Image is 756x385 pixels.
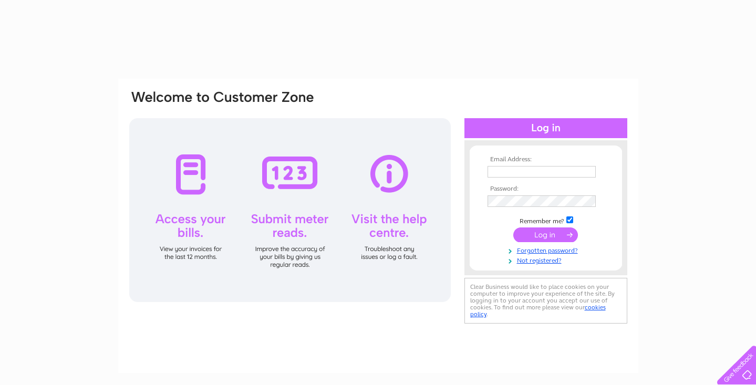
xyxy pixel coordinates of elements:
div: Clear Business would like to place cookies on your computer to improve your experience of the sit... [464,278,627,324]
a: Forgotten password? [488,245,607,255]
input: Submit [513,227,578,242]
th: Email Address: [485,156,607,163]
a: Not registered? [488,255,607,265]
th: Password: [485,185,607,193]
td: Remember me? [485,215,607,225]
a: cookies policy [470,304,606,318]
